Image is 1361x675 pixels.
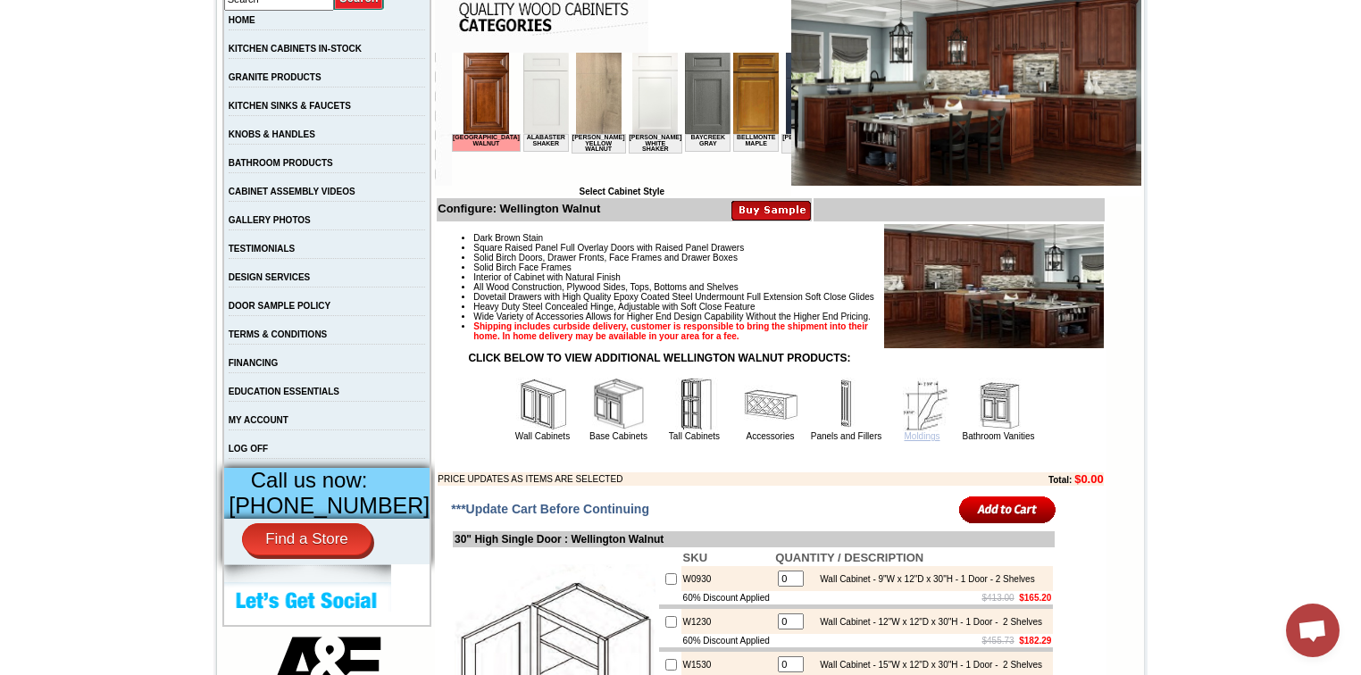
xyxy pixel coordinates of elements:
[468,352,850,364] strong: CLICK BELOW TO VIEW ADDITIONAL WELLINGTON WALNUT PRODUCTS:
[229,415,288,425] a: MY ACCOUNT
[229,158,333,168] a: BATHROOM PRODUCTS
[1019,636,1051,646] b: $182.29
[1019,593,1051,603] b: $165.20
[811,660,1042,670] div: Wall Cabinet - 15"W x 12"D x 30"H - 1 Door - 2 Shelves
[473,243,744,253] span: Square Raised Panel Full Overlay Doors with Raised Panel Drawers
[251,468,368,492] span: Call us now:
[775,551,923,564] b: QUANTITY / DESCRIPTION
[681,634,774,647] td: 60% Discount Applied
[681,566,774,591] td: W0930
[229,44,362,54] a: KITCHEN CABINETS IN-STOCK
[579,187,664,196] b: Select Cabinet Style
[438,472,950,486] td: PRICE UPDATES AS ITEMS ARE SELECTED
[811,574,1034,584] div: Wall Cabinet - 9"W x 12"D x 30"H - 1 Door - 2 Shelves
[229,329,328,339] a: TERMS & CONDITIONS
[229,301,330,311] a: DOOR SAMPLE POLICY
[229,215,311,225] a: GALLERY PHOTOS
[811,617,1042,627] div: Wall Cabinet - 12"W x 12"D x 30"H - 1 Door - 2 Shelves
[452,53,791,187] iframe: Browser incompatible
[516,378,570,431] img: Wall Cabinets
[229,358,279,368] a: FINANCING
[229,272,311,282] a: DESIGN SERVICES
[473,312,870,321] span: Wide Variety of Accessories Allows for Higher End Design Capability Without the Higher End Pricing.
[229,244,295,254] a: TESTIMONIALS
[669,431,720,441] a: Tall Cabinets
[884,224,1104,348] img: Product Image
[229,101,351,111] a: KITCHEN SINKS & FAUCETS
[229,444,268,454] a: LOG OFF
[473,282,738,292] span: All Wood Construction, Plywood Sides, Tops, Bottoms and Shelves
[963,431,1035,441] a: Bathroom Vanities
[896,378,949,431] img: Moldings
[681,609,774,634] td: W1230
[473,262,571,272] span: Solid Birch Face Frames
[959,495,1056,524] input: Add to Cart
[904,431,939,441] a: Moldings
[982,593,1014,603] s: $413.00
[592,378,646,431] img: Base Cabinets
[438,202,600,215] b: Configure: Wellington Walnut
[473,302,755,312] span: Heavy Duty Steel Concealed Hinge, Adjustable with Soft Close Feature
[473,272,621,282] span: Interior of Cabinet with Natural Finish
[242,523,372,555] a: Find a Store
[744,378,797,431] img: Accessories
[589,431,647,441] a: Base Cabinets
[229,72,321,82] a: GRANITE PRODUCTS
[229,129,315,139] a: KNOBS & HANDLES
[451,502,649,516] span: ***Update Cart Before Continuing
[681,591,774,604] td: 60% Discount Applied
[1286,604,1340,657] a: Open chat
[515,431,570,441] a: Wall Cabinets
[473,253,738,262] span: Solid Birch Doors, Drawer Fronts, Face Frames and Drawer Boxes
[229,15,255,25] a: HOME
[683,551,707,564] b: SKU
[473,321,868,341] strong: Shipping includes curbside delivery, customer is responsible to bring the shipment into their hom...
[1074,472,1104,486] b: $0.00
[972,378,1025,431] img: Bathroom Vanities
[1048,475,1072,485] b: Total:
[229,493,430,518] span: [PHONE_NUMBER]
[473,233,543,243] span: Dark Brown Stain
[668,378,722,431] img: Tall Cabinets
[453,531,1055,547] td: 30" High Single Door : Wellington Walnut
[330,81,384,101] td: [PERSON_NAME] Blue Shaker
[229,387,339,396] a: EDUCATION ESSENTIALS
[747,431,795,441] a: Accessories
[820,378,873,431] img: Panels and Fillers
[811,431,881,441] a: Panels and Fillers
[229,187,355,196] a: CABINET ASSEMBLY VIDEOS
[982,636,1014,646] s: $455.73
[473,292,874,302] span: Dovetail Drawers with High Quality Epoxy Coated Steel Undermount Full Extension Soft Close Glides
